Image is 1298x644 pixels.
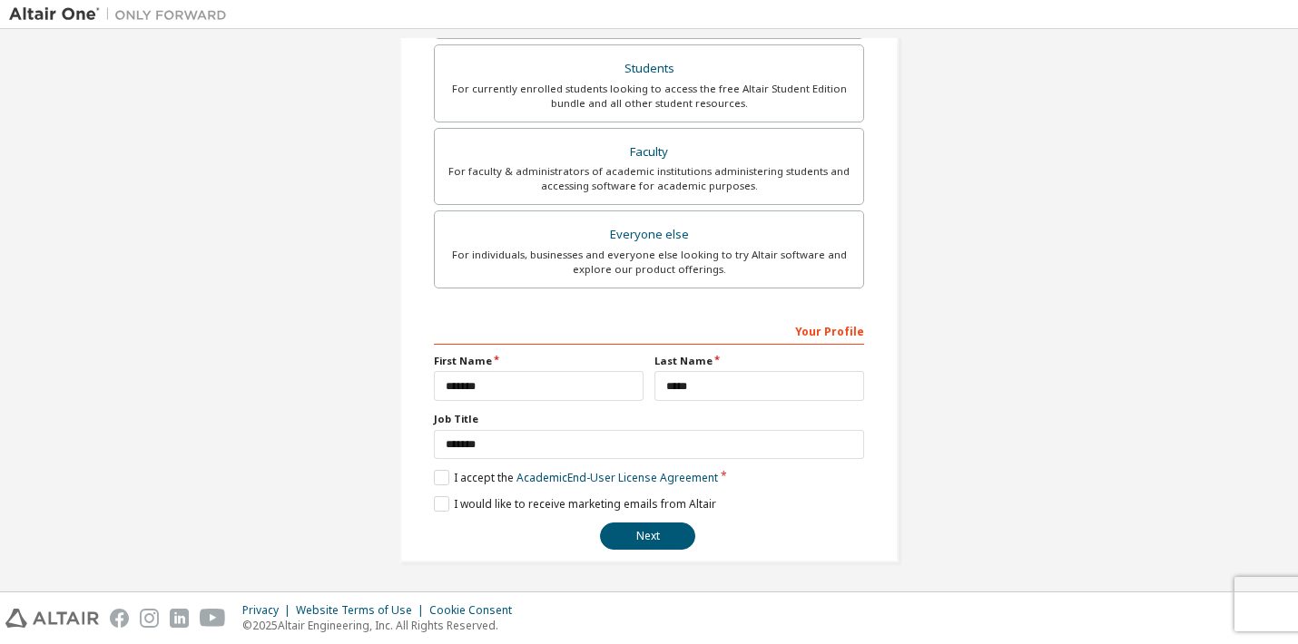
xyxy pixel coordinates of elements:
[654,354,864,368] label: Last Name
[446,82,852,111] div: For currently enrolled students looking to access the free Altair Student Edition bundle and all ...
[434,496,716,512] label: I would like to receive marketing emails from Altair
[434,470,718,485] label: I accept the
[200,609,226,628] img: youtube.svg
[242,618,523,633] p: © 2025 Altair Engineering, Inc. All Rights Reserved.
[446,248,852,277] div: For individuals, businesses and everyone else looking to try Altair software and explore our prod...
[296,603,429,618] div: Website Terms of Use
[516,470,718,485] a: Academic End-User License Agreement
[600,522,695,550] button: Next
[446,164,852,193] div: For faculty & administrators of academic institutions administering students and accessing softwa...
[446,222,852,248] div: Everyone else
[434,354,644,368] label: First Name
[110,609,129,628] img: facebook.svg
[446,140,852,165] div: Faculty
[446,56,852,82] div: Students
[434,316,864,345] div: Your Profile
[5,609,99,628] img: altair_logo.svg
[434,412,864,426] label: Job Title
[170,609,189,628] img: linkedin.svg
[9,5,236,24] img: Altair One
[140,609,159,628] img: instagram.svg
[242,603,296,618] div: Privacy
[429,603,523,618] div: Cookie Consent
